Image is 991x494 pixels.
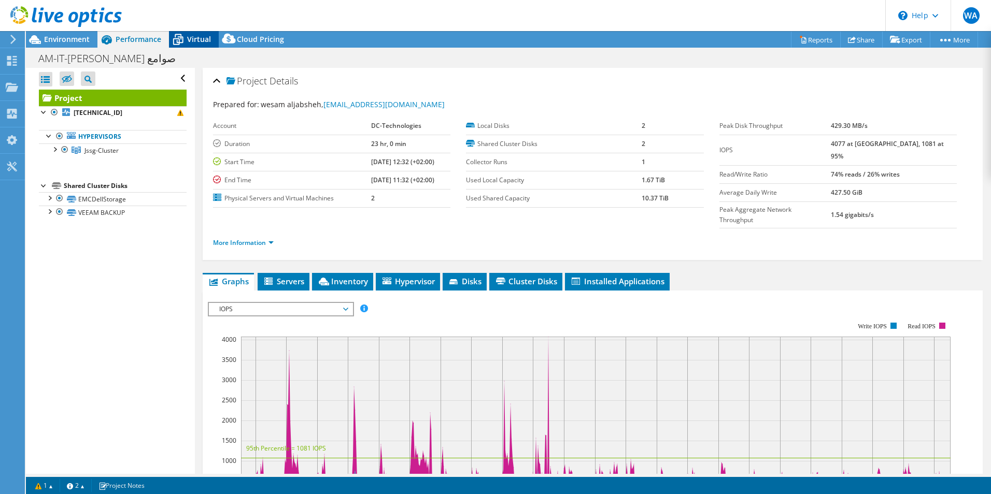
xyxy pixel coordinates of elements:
[84,146,119,155] span: Jssg-Cluster
[642,121,645,130] b: 2
[74,108,122,117] b: [TECHNICAL_ID]
[213,121,371,131] label: Account
[39,143,187,157] a: Jssg-Cluster
[642,157,645,166] b: 1
[116,34,161,44] span: Performance
[840,32,883,48] a: Share
[466,139,642,149] label: Shared Cluster Disks
[898,11,908,20] svg: \n
[831,210,874,219] b: 1.54 gigabits/s
[371,157,434,166] b: [DATE] 12:32 (+02:00)
[263,276,304,286] span: Servers
[831,139,944,161] b: 4077 at [GEOGRAPHIC_DATA], 1081 at 95%
[494,276,557,286] span: Cluster Disks
[317,276,368,286] span: Inventory
[261,99,445,109] span: wesam aljabsheh,
[222,355,236,364] text: 3500
[208,276,249,286] span: Graphs
[908,323,936,330] text: Read IOPS
[371,176,434,184] b: [DATE] 11:32 (+02:00)
[34,53,192,64] h1: AM-IT-[PERSON_NAME] صوامع
[719,145,831,155] label: IOPS
[39,130,187,143] a: Hypervisors
[831,170,900,179] b: 74% reads / 26% writes
[882,32,930,48] a: Export
[222,396,236,404] text: 2500
[930,32,978,48] a: More
[570,276,664,286] span: Installed Applications
[381,276,435,286] span: Hypervisor
[371,194,375,202] b: 2
[213,175,371,185] label: End Time
[60,479,92,492] a: 2
[246,444,326,453] text: 95th Percentile = 1081 IOPS
[44,34,90,44] span: Environment
[213,193,371,204] label: Physical Servers and Virtual Machines
[270,75,298,87] span: Details
[226,76,267,86] span: Project
[831,188,862,197] b: 427.50 GiB
[222,456,236,465] text: 1000
[39,206,187,219] a: VEEAM BACKUP
[222,436,236,445] text: 1500
[719,121,831,131] label: Peak Disk Throughput
[719,169,831,180] label: Read/Write Ratio
[791,32,841,48] a: Reports
[371,139,406,148] b: 23 hr, 0 min
[642,139,645,148] b: 2
[213,238,274,247] a: More Information
[466,175,642,185] label: Used Local Capacity
[187,34,211,44] span: Virtual
[642,194,669,202] b: 10.37 TiB
[466,193,642,204] label: Used Shared Capacity
[323,99,445,109] a: [EMAIL_ADDRESS][DOMAIN_NAME]
[64,180,187,192] div: Shared Cluster Disks
[222,416,236,425] text: 2000
[39,106,187,120] a: [TECHNICAL_ID]
[39,90,187,106] a: Project
[214,303,347,315] span: IOPS
[222,375,236,384] text: 3000
[963,7,980,24] span: WA
[371,121,421,130] b: DC-Technologies
[466,121,642,131] label: Local Disks
[466,157,642,167] label: Collector Runs
[39,192,187,206] a: EMCDellStorage
[213,99,259,109] label: Prepared for:
[28,479,60,492] a: 1
[222,335,236,344] text: 4000
[831,121,868,130] b: 429.30 MB/s
[237,34,284,44] span: Cloud Pricing
[719,187,831,198] label: Average Daily Write
[213,157,371,167] label: Start Time
[91,479,152,492] a: Project Notes
[858,323,887,330] text: Write IOPS
[448,276,482,286] span: Disks
[213,139,371,149] label: Duration
[719,205,831,225] label: Peak Aggregate Network Throughput
[642,176,665,184] b: 1.67 TiB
